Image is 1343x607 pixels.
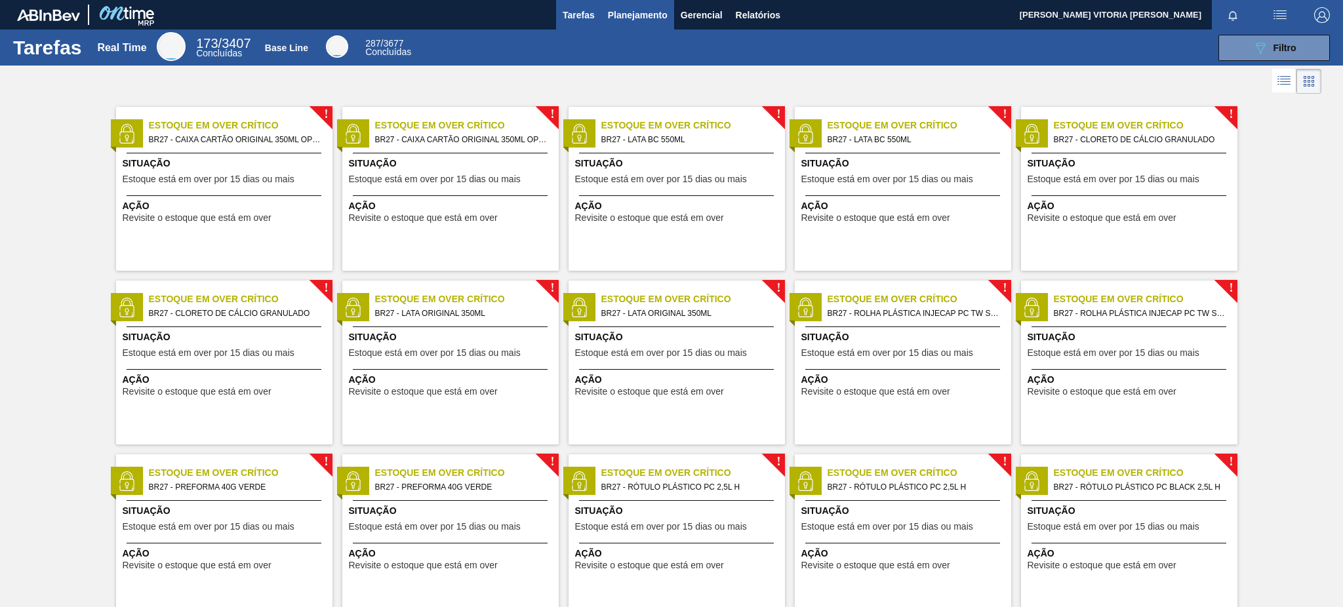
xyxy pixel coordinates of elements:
[795,124,815,144] img: status
[349,174,521,184] span: Estoque está em over por 15 dias ou mais
[1003,109,1007,119] span: !
[343,298,363,317] img: status
[801,330,1008,344] span: Situação
[795,298,815,317] img: status
[365,47,411,57] span: Concluídas
[149,132,322,147] span: BR27 - CAIXA CARTÃO ORIGINAL 350ML OPEN CORNER
[349,504,555,518] span: Situação
[801,213,950,223] span: Revisite o estoque que está em over
[1054,119,1237,132] span: Estoque em Over Crítico
[349,387,498,397] span: Revisite o estoque que está em over
[1028,157,1234,170] span: Situação
[601,466,785,480] span: Estoque em Over Crítico
[123,199,329,213] span: Ação
[1028,560,1176,570] span: Revisite o estoque que está em over
[123,330,329,344] span: Situação
[123,373,329,387] span: Ação
[795,471,815,491] img: status
[563,7,595,23] span: Tarefas
[801,373,1008,387] span: Ação
[349,348,521,358] span: Estoque está em over por 15 dias ou mais
[1028,199,1234,213] span: Ação
[1054,306,1227,321] span: BR27 - ROLHA PLÁSTICA INJECAP PC TW SHORT
[375,119,559,132] span: Estoque em Over Crítico
[123,348,294,358] span: Estoque está em over por 15 dias ou mais
[1054,480,1227,494] span: BR27 - RÓTULO PLÁSTICO PC BLACK 2,5L H
[13,40,82,55] h1: Tarefas
[149,119,332,132] span: Estoque em Over Crítico
[828,292,1011,306] span: Estoque em Over Crítico
[1028,174,1199,184] span: Estoque está em over por 15 dias ou mais
[324,109,328,119] span: !
[1229,283,1233,293] span: !
[1028,522,1199,532] span: Estoque está em over por 15 dias ou mais
[1022,471,1041,491] img: status
[575,174,747,184] span: Estoque está em over por 15 dias ou mais
[149,292,332,306] span: Estoque em Over Crítico
[265,43,308,53] div: Base Line
[550,457,554,467] span: !
[324,283,328,293] span: !
[149,480,322,494] span: BR27 - PREFORMA 40G VERDE
[601,119,785,132] span: Estoque em Over Crítico
[801,387,950,397] span: Revisite o estoque que está em over
[365,38,380,49] span: 287
[1296,69,1321,94] div: Visão em Cards
[801,504,1008,518] span: Situação
[196,38,251,58] div: Real Time
[1054,132,1227,147] span: BR27 - CLORETO DE CÁLCIO GRANULADO
[349,560,498,570] span: Revisite o estoque que está em over
[575,330,782,344] span: Situação
[736,7,780,23] span: Relatórios
[117,471,136,491] img: status
[1218,35,1330,61] button: Filtro
[343,471,363,491] img: status
[801,199,1008,213] span: Ação
[365,39,411,56] div: Base Line
[828,306,1001,321] span: BR27 - ROLHA PLÁSTICA INJECAP PC TW SHORT
[123,547,329,560] span: Ação
[349,157,555,170] span: Situação
[375,466,559,480] span: Estoque em Over Crítico
[123,504,329,518] span: Situação
[1028,330,1234,344] span: Situação
[1229,457,1233,467] span: !
[575,213,724,223] span: Revisite o estoque que está em over
[1054,466,1237,480] span: Estoque em Over Crítico
[575,504,782,518] span: Situação
[375,292,559,306] span: Estoque em Over Crítico
[343,124,363,144] img: status
[575,348,747,358] span: Estoque está em over por 15 dias ou mais
[196,36,218,50] span: 173
[1028,547,1234,560] span: Ação
[97,42,146,54] div: Real Time
[123,522,294,532] span: Estoque está em over por 15 dias ou mais
[575,373,782,387] span: Ação
[1273,43,1296,53] span: Filtro
[601,480,774,494] span: BR27 - RÓTULO PLÁSTICO PC 2,5L H
[801,522,973,532] span: Estoque está em over por 15 dias ou mais
[608,7,668,23] span: Planejamento
[569,471,589,491] img: status
[365,38,403,49] span: / 3677
[575,157,782,170] span: Situação
[1022,124,1041,144] img: status
[828,119,1011,132] span: Estoque em Over Crítico
[575,560,724,570] span: Revisite o estoque que está em over
[17,9,80,21] img: TNhmsLtSVTkK8tSr43FrP2fwEKptu5GPRR3wAAAABJRU5ErkJggg==
[569,298,589,317] img: status
[575,522,747,532] span: Estoque está em over por 15 dias ou mais
[324,457,328,467] span: !
[1003,457,1007,467] span: !
[801,157,1008,170] span: Situação
[601,292,785,306] span: Estoque em Over Crítico
[1212,6,1254,24] button: Notificações
[801,348,973,358] span: Estoque está em over por 15 dias ou mais
[149,466,332,480] span: Estoque em Over Crítico
[550,283,554,293] span: !
[828,466,1011,480] span: Estoque em Over Crítico
[1003,283,1007,293] span: !
[123,157,329,170] span: Situação
[776,283,780,293] span: !
[1022,298,1041,317] img: status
